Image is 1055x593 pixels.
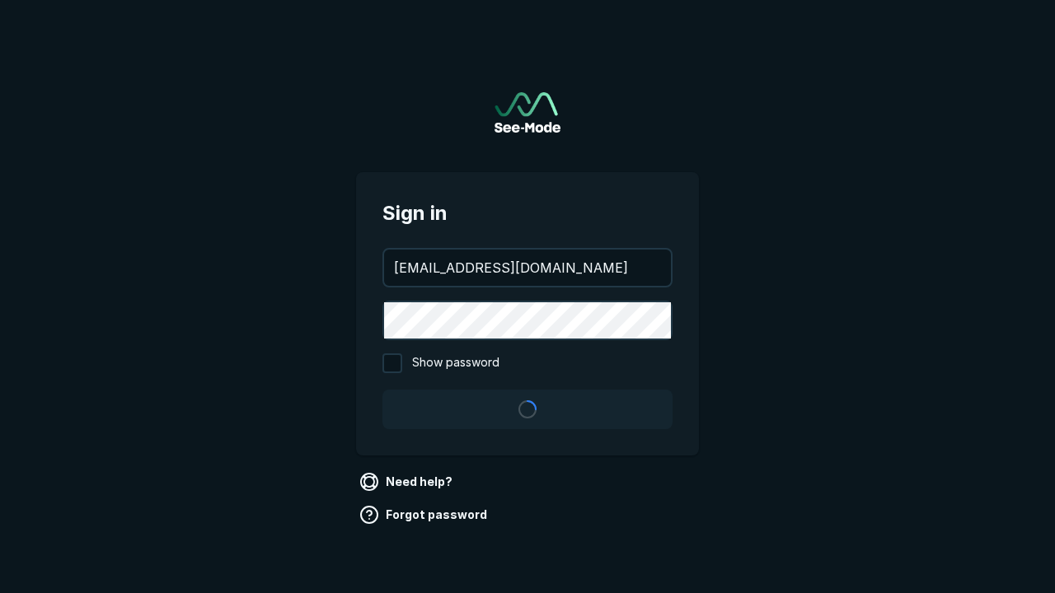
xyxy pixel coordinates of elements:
span: Show password [412,353,499,373]
a: Forgot password [356,502,494,528]
img: See-Mode Logo [495,92,560,133]
span: Sign in [382,198,673,228]
a: Go to sign in [495,92,560,133]
a: Need help? [356,469,459,495]
input: your@email.com [384,250,671,286]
